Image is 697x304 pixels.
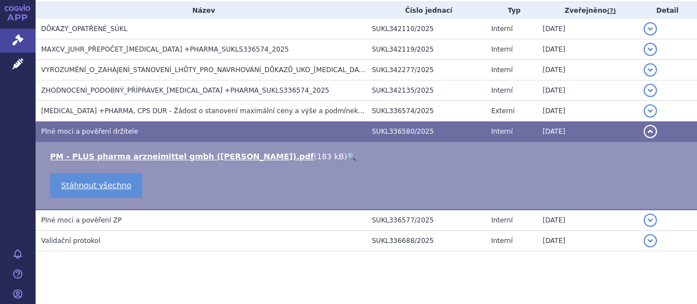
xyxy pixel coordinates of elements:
[366,2,486,19] th: Číslo jednací
[366,231,486,251] td: SUKL336688/2025
[537,231,638,251] td: [DATE]
[366,121,486,142] td: SUKL336580/2025
[537,39,638,60] td: [DATE]
[537,101,638,121] td: [DATE]
[537,19,638,39] td: [DATE]
[537,121,638,142] td: [DATE]
[537,80,638,101] td: [DATE]
[41,25,127,33] span: DŮKAZY_OPATŘENÉ_SÚKL
[41,66,484,74] span: VYROZUMĚNÍ_O_ZAHÁJENÍ_STANOVENÍ_LHŮTY_PRO_NAVRHOVÁNÍ_DŮKAZŮ_UKO_FINGOLIMOD plusPHARMA_SUKLS336574...
[317,152,344,161] span: 183 kB
[644,84,657,97] button: detail
[537,210,638,231] td: [DATE]
[644,43,657,56] button: detail
[41,87,329,94] span: ZHODNOCENÍ_PODOBNÝ_PŘÍPRAVEK_FINGOLIMOD +PHARMA_SUKLS336574_2025
[50,151,686,162] li: ( )
[41,45,289,53] span: MAXCV_JUHR_PŘEPOČET_FINGOLIMOD +PHARMA_SUKLS336574_2025
[366,101,486,121] td: SUKL336574/2025
[644,214,657,227] button: detail
[36,2,366,19] th: Název
[644,104,657,118] button: detail
[50,152,314,161] a: PM - PLUS pharma arzneimittel gmbh ([PERSON_NAME]).pdf
[491,237,513,245] span: Interní
[41,216,122,224] span: Plné moci a pověření ZP
[50,173,142,198] a: Stáhnout všechno
[491,45,513,53] span: Interní
[537,60,638,80] td: [DATE]
[491,216,513,224] span: Interní
[644,125,657,138] button: detail
[366,39,486,60] td: SUKL342119/2025
[41,237,101,245] span: Validační protokol
[486,2,537,19] th: Typ
[491,128,513,135] span: Interní
[347,152,356,161] a: 🔍
[491,107,515,115] span: Externí
[491,66,513,74] span: Interní
[366,210,486,231] td: SUKL336577/2025
[644,63,657,77] button: detail
[366,19,486,39] td: SUKL342110/2025
[537,2,638,19] th: Zveřejněno
[491,87,513,94] span: Interní
[41,128,138,135] span: Plné moci a pověření držitele
[491,25,513,33] span: Interní
[366,80,486,101] td: SUKL342135/2025
[644,22,657,36] button: detail
[644,234,657,247] button: detail
[607,7,616,15] abbr: (?)
[41,107,409,115] span: FINGOLIMOD +PHARMA, CPS DUR - Žádost o stanovení maximální ceny a výše a podmínek úhrady LP (PP)
[366,60,486,80] td: SUKL342277/2025
[638,2,697,19] th: Detail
